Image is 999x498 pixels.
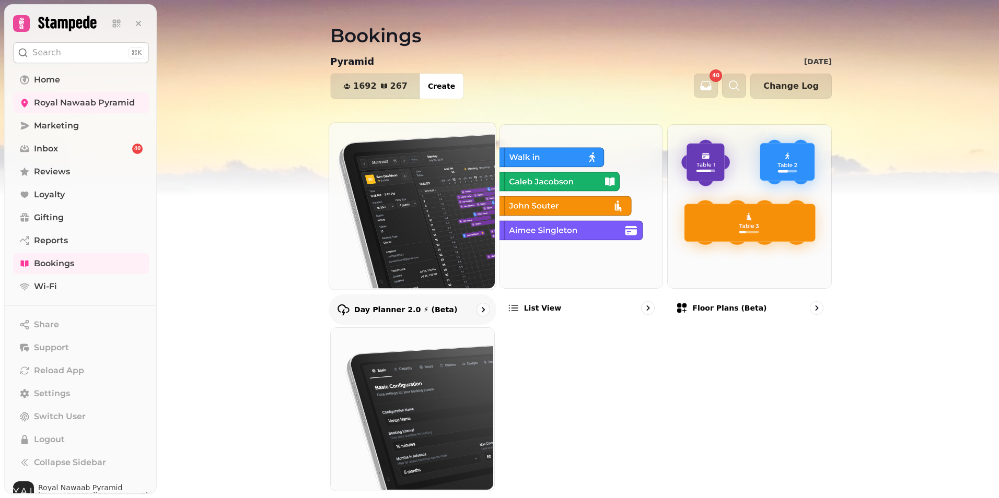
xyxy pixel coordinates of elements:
[750,74,832,99] button: Change Log
[13,383,149,404] a: Settings
[13,207,149,228] a: Gifting
[34,387,70,400] span: Settings
[353,82,377,90] span: 1692
[13,92,149,113] a: Royal Nawaab Pyramid
[13,184,149,205] a: Loyalty
[643,303,653,313] svg: go to
[328,122,495,288] img: Day Planner 2.0 ⚡ (Beta)
[478,304,488,315] svg: go to
[13,314,149,335] button: Share
[34,234,68,247] span: Reports
[330,54,374,69] p: Pyramid
[667,124,830,287] img: Floor Plans (beta)
[34,364,84,377] span: Reload App
[13,276,149,297] a: Wi-Fi
[13,42,149,63] button: Search⌘K
[667,124,832,323] a: Floor Plans (beta)Floor Plans (beta)
[32,46,61,59] p: Search
[34,318,59,331] span: Share
[498,124,662,287] img: List view
[330,327,493,490] img: Configuration
[34,257,74,270] span: Bookings
[524,303,561,313] p: List view
[499,124,664,323] a: List viewList view
[763,82,819,90] span: Change Log
[34,120,79,132] span: Marketing
[811,303,822,313] svg: go to
[34,410,86,423] span: Switch User
[34,165,70,178] span: Reviews
[13,161,149,182] a: Reviews
[712,73,719,78] span: 40
[329,122,496,325] a: Day Planner 2.0 ⚡ (Beta)Day Planner 2.0 ⚡ (Beta)
[34,433,65,446] span: Logout
[34,456,106,469] span: Collapse Sidebar
[13,230,149,251] a: Reports
[420,74,463,99] button: Create
[390,82,408,90] span: 267
[13,337,149,358] button: Support
[13,69,149,90] a: Home
[13,138,149,159] a: Inbox40
[34,211,64,224] span: Gifting
[34,341,69,354] span: Support
[34,280,57,293] span: Wi-Fi
[692,303,766,313] p: Floor Plans (beta)
[13,429,149,450] button: Logout
[38,484,148,491] span: Royal Nawaab Pyramid
[34,97,135,109] span: Royal Nawaab Pyramid
[331,74,420,99] button: 1692267
[804,56,832,67] p: [DATE]
[129,47,144,58] div: ⌘K
[428,82,455,90] span: Create
[134,145,141,152] span: 40
[34,74,60,86] span: Home
[13,452,149,473] button: Collapse Sidebar
[354,304,458,315] p: Day Planner 2.0 ⚡ (Beta)
[13,253,149,274] a: Bookings
[13,406,149,427] button: Switch User
[13,360,149,381] button: Reload App
[13,115,149,136] a: Marketing
[34,188,65,201] span: Loyalty
[34,143,58,155] span: Inbox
